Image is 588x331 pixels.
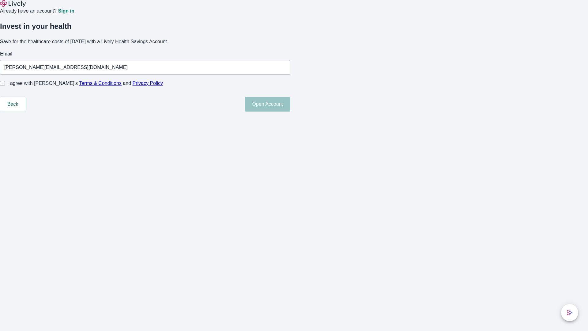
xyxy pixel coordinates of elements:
[79,81,122,86] a: Terms & Conditions
[567,310,573,316] svg: Lively AI Assistant
[58,9,74,13] a: Sign in
[133,81,163,86] a: Privacy Policy
[561,304,578,321] button: chat
[7,80,163,87] span: I agree with [PERSON_NAME]’s and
